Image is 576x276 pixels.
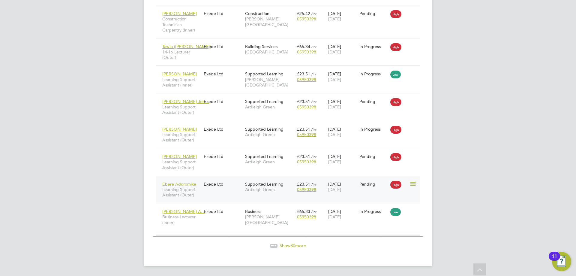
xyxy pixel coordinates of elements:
[162,209,205,214] span: [PERSON_NAME] A…
[245,44,277,49] span: Building Services
[162,104,201,115] span: Learning Support Assistant (Outer)
[297,44,310,49] span: £65.34
[311,44,316,49] span: / hr
[162,49,201,60] span: 14-16 Lecturer (Outer)
[162,154,197,159] span: [PERSON_NAME]
[311,154,316,159] span: / hr
[245,209,261,214] span: Business
[359,181,388,187] div: Pending
[327,206,358,223] div: [DATE]
[390,71,401,78] span: Low
[390,98,401,106] span: High
[162,71,197,77] span: [PERSON_NAME]
[311,99,316,104] span: / hr
[297,77,316,82] span: 05950398
[162,181,196,187] span: Ebere Adoromike
[359,126,388,132] div: In Progress
[327,96,358,113] div: [DATE]
[161,178,420,183] a: Ebere AdoromikeLearning Support Assistant (Outer)Exede LtdSupported LearningArdleigh Green£23.51 ...
[245,11,269,16] span: Construction
[245,104,294,110] span: Ardleigh Green
[245,154,283,159] span: Supported Learning
[245,132,294,137] span: Ardleigh Green
[359,99,388,104] div: Pending
[390,153,401,161] span: High
[311,182,316,187] span: / hr
[162,159,201,170] span: Learning Support Assistant (Outer)
[202,206,244,217] div: Exede Ltd
[245,187,294,192] span: Ardleigh Green
[359,154,388,159] div: Pending
[202,68,244,80] div: Exede Ltd
[390,181,401,189] span: High
[390,43,401,51] span: High
[359,209,388,214] div: In Progress
[202,178,244,190] div: Exede Ltd
[328,187,341,192] span: [DATE]
[202,8,244,19] div: Exede Ltd
[162,16,201,33] span: Construction Technician Carpentry (Inner)
[327,8,358,25] div: [DATE]
[280,243,306,248] span: Show more
[245,77,294,88] span: [PERSON_NAME][GEOGRAPHIC_DATA]
[311,127,316,132] span: / hr
[552,256,557,264] div: 11
[161,150,420,156] a: [PERSON_NAME]Learning Support Assistant (Outer)Exede LtdSupported LearningArdleigh Green£23.51 / ...
[202,96,244,107] div: Exede Ltd
[161,123,420,128] a: [PERSON_NAME]Learning Support Assistant (Outer)Exede LtdSupported LearningArdleigh Green£23.51 / ...
[162,187,201,198] span: Learning Support Assistant (Outer)
[297,104,316,110] span: 05950398
[245,16,294,27] span: [PERSON_NAME][GEOGRAPHIC_DATA]
[297,99,310,104] span: £23.51
[297,11,310,16] span: £25.42
[297,16,316,22] span: 05950398
[297,209,310,214] span: £65.33
[297,181,310,187] span: £23.51
[311,11,316,16] span: / hr
[390,208,401,216] span: Low
[161,96,420,101] a: [PERSON_NAME] Joh…Learning Support Assistant (Outer)Exede LtdSupported LearningArdleigh Green£23....
[328,159,341,165] span: [DATE]
[359,11,388,16] div: Pending
[327,151,358,168] div: [DATE]
[162,77,201,88] span: Learning Support Assistant (Inner)
[245,49,294,55] span: [GEOGRAPHIC_DATA]
[297,49,316,55] span: 05950398
[162,132,201,143] span: Learning Support Assistant (Outer)
[245,99,283,104] span: Supported Learning
[359,44,388,49] div: In Progress
[328,214,341,220] span: [DATE]
[162,126,197,132] span: [PERSON_NAME]
[327,68,358,85] div: [DATE]
[162,11,197,16] span: [PERSON_NAME]
[328,132,341,137] span: [DATE]
[328,77,341,82] span: [DATE]
[328,49,341,55] span: [DATE]
[162,214,201,225] span: Business Lecturer (Inner)
[202,151,244,162] div: Exede Ltd
[245,159,294,165] span: Ardleigh Green
[390,10,401,18] span: High
[245,214,294,225] span: [PERSON_NAME][GEOGRAPHIC_DATA]
[297,187,316,192] span: 05950398
[327,178,358,195] div: [DATE]
[161,41,420,46] a: Tawio ([PERSON_NAME])14-16 Lecturer (Outer)Exede LtdBuilding Services[GEOGRAPHIC_DATA]£65.34 / hr...
[390,126,401,134] span: High
[245,126,283,132] span: Supported Learning
[290,243,295,248] span: 30
[327,123,358,140] div: [DATE]
[297,71,310,77] span: £23.51
[311,72,316,76] span: / hr
[162,44,211,49] span: Tawio ([PERSON_NAME])
[311,209,316,214] span: / hr
[297,132,316,137] span: 05950398
[297,154,310,159] span: £23.51
[245,181,283,187] span: Supported Learning
[161,205,420,211] a: [PERSON_NAME] A…Business Lecturer (Inner)Exede LtdBusiness[PERSON_NAME][GEOGRAPHIC_DATA]£65.33 / ...
[297,159,316,165] span: 05950398
[297,214,316,220] span: 05950398
[359,71,388,77] div: In Progress
[202,41,244,52] div: Exede Ltd
[245,71,283,77] span: Supported Learning
[552,252,571,271] button: Open Resource Center, 11 new notifications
